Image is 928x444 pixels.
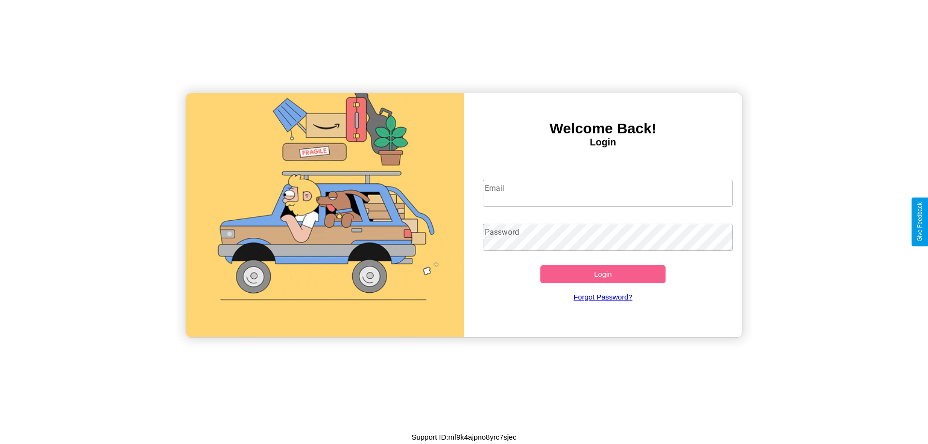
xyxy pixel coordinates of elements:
[464,137,742,148] h4: Login
[186,93,464,337] img: gif
[916,202,923,242] div: Give Feedback
[412,430,517,444] p: Support ID: mf9k4ajpno8yrc7sjec
[478,283,728,311] a: Forgot Password?
[540,265,666,283] button: Login
[464,120,742,137] h3: Welcome Back!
